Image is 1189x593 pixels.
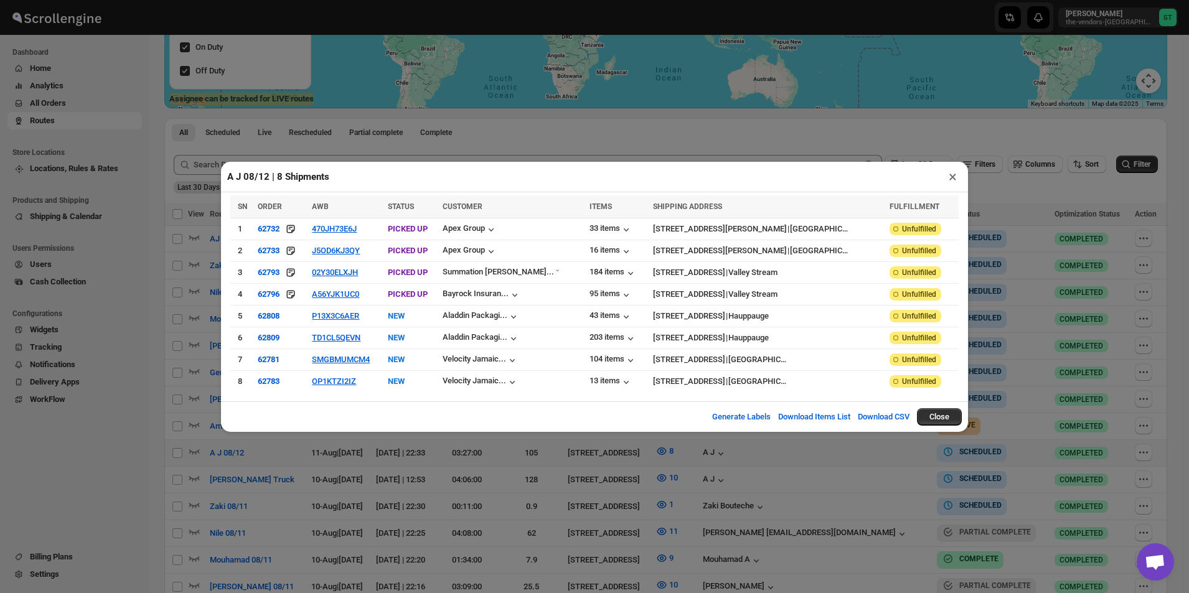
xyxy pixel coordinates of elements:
[653,353,725,366] div: [STREET_ADDRESS]
[443,202,482,211] span: CUSTOMER
[443,376,519,388] button: Velocity Jamaic...
[388,333,405,342] span: NEW
[388,224,428,233] span: PICKED UP
[230,283,254,305] td: 4
[312,224,357,233] button: 470JH73E6J
[443,311,520,323] button: Aladdin Packagi...
[653,202,722,211] span: SHIPPING ADDRESS
[258,266,280,279] button: 62793
[902,224,936,234] span: Unfulfilled
[388,289,428,299] span: PICKED UP
[590,245,632,258] button: 16 items
[227,170,329,183] h2: A J 08/12 | 8 Shipments
[728,266,778,279] div: Valley Stream
[238,202,247,211] span: SN
[258,333,280,342] div: 62809
[590,267,637,279] button: 184 items
[230,240,254,261] td: 2
[653,375,725,388] div: [STREET_ADDRESS]
[443,376,506,385] div: Velocity Jamaic...
[728,288,778,301] div: Valley Stream
[443,267,554,276] div: Summation [PERSON_NAME]...
[653,353,882,366] div: |
[258,268,280,277] div: 62793
[230,261,254,283] td: 3
[653,223,882,235] div: |
[653,332,725,344] div: [STREET_ADDRESS]
[443,289,509,298] div: Bayrock Insuran...
[443,332,507,342] div: Aladdin Packagi...
[653,266,882,279] div: |
[258,246,280,255] div: 62733
[388,311,405,320] span: NEW
[258,289,280,299] div: 62796
[312,376,356,386] button: OP1KTZI2IZ
[443,289,521,301] button: Bayrock Insuran...
[312,355,370,364] button: SMGBMUMCM4
[312,289,359,299] button: A56YJK1UC0
[443,223,497,236] button: Apex Group
[771,404,858,429] button: Download Items List
[312,268,358,277] button: 02Y30ELXJH
[944,168,962,185] button: ×
[728,310,769,322] div: Hauppauge
[590,223,632,236] button: 33 items
[653,310,725,322] div: [STREET_ADDRESS]
[653,288,882,301] div: |
[258,223,280,235] button: 62732
[590,376,632,388] button: 13 items
[653,332,882,344] div: |
[653,288,725,301] div: [STREET_ADDRESS]
[902,333,936,343] span: Unfulfilled
[443,267,562,279] button: Summation [PERSON_NAME]...
[230,348,254,370] td: 7
[388,355,405,364] span: NEW
[790,245,849,257] div: [GEOGRAPHIC_DATA]
[590,202,612,211] span: ITEMS
[230,370,254,392] td: 8
[653,310,882,322] div: |
[258,245,280,257] button: 62733
[590,311,632,323] button: 43 items
[388,268,428,277] span: PICKED UP
[443,354,519,367] button: Velocity Jamaic...
[902,355,936,365] span: Unfulfilled
[312,202,329,211] span: AWB
[388,376,405,386] span: NEW
[258,376,280,386] button: 62783
[1137,543,1174,581] a: Open chat
[590,289,632,301] button: 95 items
[653,245,787,257] div: [STREET_ADDRESS][PERSON_NAME]
[902,246,936,256] span: Unfulfilled
[653,375,882,388] div: |
[705,404,778,429] button: Generate Labels
[890,202,939,211] span: FULFILLMENT
[388,246,428,255] span: PICKED UP
[312,333,360,342] button: TD1CL5QEVN
[850,404,917,429] button: Download CSV
[258,311,280,320] button: 62808
[728,332,769,344] div: Hauppauge
[258,202,282,211] span: ORDER
[728,375,787,388] div: [GEOGRAPHIC_DATA]
[443,311,507,320] div: Aladdin Packagi...
[443,332,520,345] button: Aladdin Packagi...
[258,288,280,301] button: 62796
[917,408,962,426] button: Close
[590,354,637,367] button: 104 items
[902,289,936,299] span: Unfulfilled
[258,224,280,233] div: 62732
[653,223,787,235] div: [STREET_ADDRESS][PERSON_NAME]
[443,245,497,258] button: Apex Group
[902,376,936,386] span: Unfulfilled
[902,268,936,278] span: Unfulfilled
